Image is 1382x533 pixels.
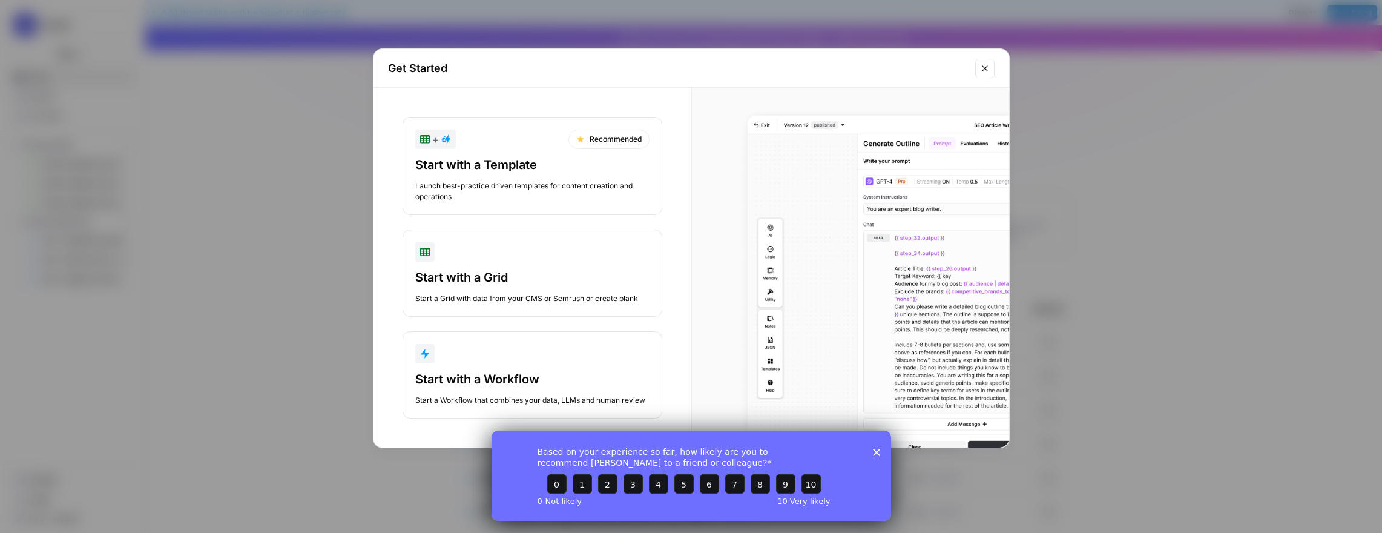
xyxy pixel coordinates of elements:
[415,156,650,173] div: Start with a Template
[415,395,650,406] div: Start a Workflow that combines your data, LLMs and human review
[415,180,650,202] div: Launch best-practice driven templates for content creation and operations
[568,130,650,149] div: Recommended
[415,269,650,286] div: Start with a Grid
[420,132,451,147] div: +
[403,331,662,419] button: Start with a WorkflowStart a Workflow that combines your data, LLMs and human review
[388,60,968,77] h2: Get Started
[403,117,662,215] button: +RecommendedStart with a TemplateLaunch best-practice driven templates for content creation and o...
[403,230,662,317] button: Start with a GridStart a Grid with data from your CMS or Semrush or create blank
[492,431,891,521] iframe: Survey from AirOps
[975,59,995,78] button: Close modal
[415,371,650,388] div: Start with a Workflow
[415,293,650,304] div: Start a Grid with data from your CMS or Semrush or create blank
